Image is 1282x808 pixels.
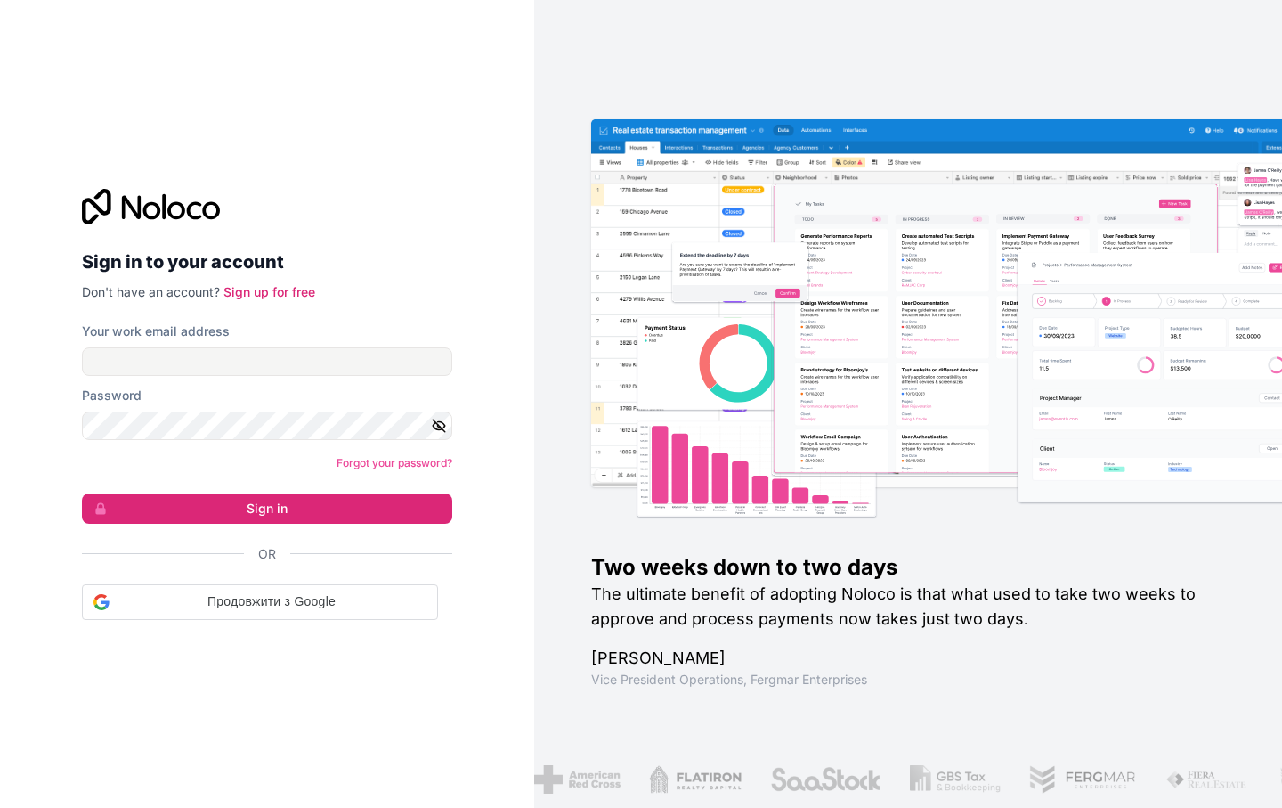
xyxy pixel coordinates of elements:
img: /assets/flatiron-C8eUkumj.png [649,765,742,794]
img: /assets/gbstax-C-GtDUiK.png [910,765,1000,794]
h1: Vice President Operations , Fergmar Enterprises [591,671,1225,689]
img: /assets/saastock-C6Zbiodz.png [769,765,881,794]
label: Password [82,387,142,404]
button: Sign in [82,494,452,524]
label: Your work email address [82,322,230,340]
h2: Sign in to your account [82,246,452,278]
input: Email address [82,347,452,376]
img: /assets/american-red-cross-BAupjrZR.png [533,765,620,794]
span: Or [258,545,276,563]
a: Forgot your password? [337,456,452,469]
span: Don't have an account? [82,284,220,299]
h2: The ultimate benefit of adopting Noloco is that what used to take two weeks to approve and proces... [591,582,1225,632]
span: Продовжити з Google [117,592,426,611]
h1: Two weeks down to two days [591,553,1225,582]
input: Password [82,412,452,440]
h1: [PERSON_NAME] [591,646,1225,671]
img: /assets/fiera-fwj2N5v4.png [1165,765,1249,794]
div: Продовжити з Google [82,584,438,620]
a: Sign up for free [223,284,315,299]
img: /assets/fergmar-CudnrXN5.png [1028,765,1137,794]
